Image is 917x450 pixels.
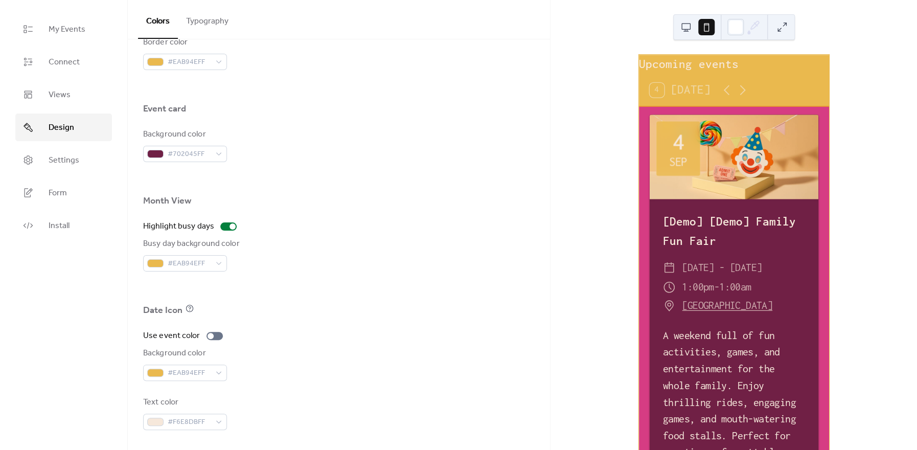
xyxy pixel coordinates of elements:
div: Text color [143,396,225,409]
span: Install [49,220,70,232]
div: Busy day background color [143,238,240,250]
a: My Events [15,15,112,43]
div: ​ [663,278,676,297]
span: Connect [49,56,80,69]
div: Background color [143,347,225,359]
span: Design [49,122,74,134]
div: Date Icon [143,304,182,317]
span: Settings [49,154,79,167]
div: Month View [143,195,191,207]
div: Border color [143,36,225,49]
a: Design [15,114,112,141]
div: ​ [663,297,676,316]
div: Upcoming events [639,55,829,74]
span: My Events [49,24,85,36]
a: Connect [15,48,112,76]
div: Event card [143,103,186,115]
a: [GEOGRAPHIC_DATA] [682,297,772,316]
span: Form [49,187,67,199]
span: #F6E8DBFF [168,416,211,429]
span: 1:00am [719,278,751,297]
span: [DATE] - [DATE] [682,259,762,278]
a: Form [15,179,112,207]
span: Views [49,89,71,101]
span: #702045FF [168,148,211,161]
div: Background color [143,128,225,141]
span: #EAB94EFF [168,56,211,69]
div: Highlight busy days [143,220,214,233]
span: #EAB94EFF [168,367,211,379]
div: 4 [672,129,684,153]
div: Use event color [143,330,200,342]
div: ​ [663,259,676,278]
div: [Demo] [Demo] Family Fun Fair [650,212,818,251]
a: Settings [15,146,112,174]
a: Install [15,212,112,239]
div: Sep [669,156,687,168]
span: #EAB94EFF [168,258,211,270]
span: 1:00pm [682,278,714,297]
a: Views [15,81,112,108]
span: - [714,278,719,297]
